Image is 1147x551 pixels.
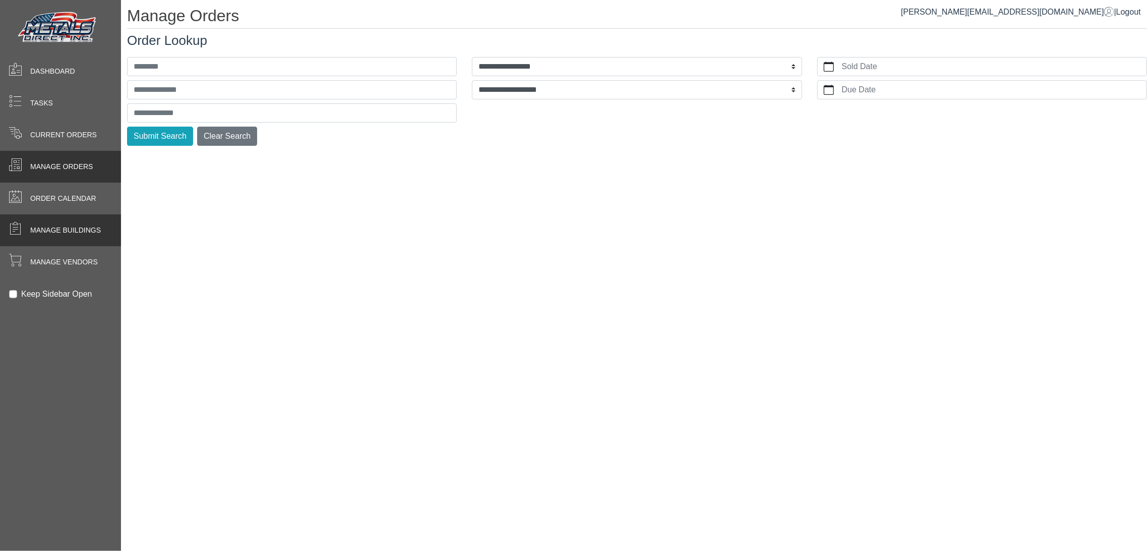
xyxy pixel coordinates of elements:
span: Manage Buildings [30,225,101,236]
span: Manage Vendors [30,257,98,267]
a: [PERSON_NAME][EMAIL_ADDRESS][DOMAIN_NAME] [901,8,1114,16]
button: Submit Search [127,127,193,146]
button: calendar [818,58,840,76]
span: Logout [1116,8,1141,16]
span: Order Calendar [30,193,96,204]
span: Tasks [30,98,53,108]
button: calendar [818,81,840,99]
img: Metals Direct Inc Logo [15,9,101,46]
svg: calendar [824,85,834,95]
label: Sold Date [840,58,1146,76]
h1: Manage Orders [127,6,1147,29]
label: Keep Sidebar Open [21,288,92,300]
span: Current Orders [30,130,97,140]
div: | [901,6,1141,18]
span: Manage Orders [30,161,93,172]
svg: calendar [824,62,834,72]
label: Due Date [840,81,1146,99]
h3: Order Lookup [127,33,1147,48]
button: Clear Search [197,127,257,146]
span: Dashboard [30,66,75,77]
